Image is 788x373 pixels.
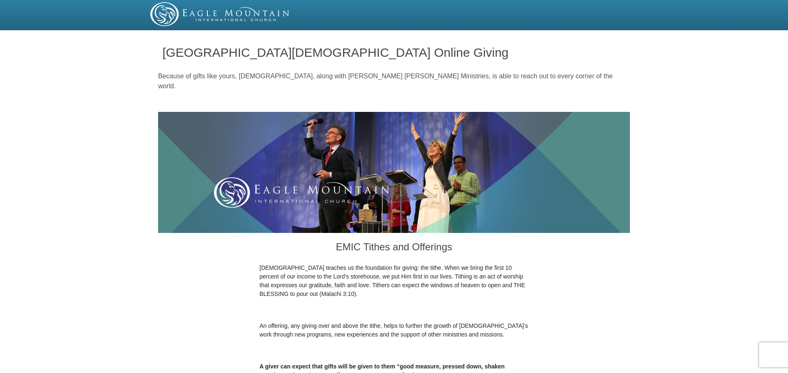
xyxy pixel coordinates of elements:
p: [DEMOGRAPHIC_DATA] teaches us the foundation for giving: the tithe. When we bring the first 10 pe... [259,264,529,298]
h1: [GEOGRAPHIC_DATA][DEMOGRAPHIC_DATA] Online Giving [163,46,626,59]
p: An offering, any giving over and above the tithe, helps to further the growth of [DEMOGRAPHIC_DAT... [259,322,529,339]
p: Because of gifts like yours, [DEMOGRAPHIC_DATA], along with [PERSON_NAME] [PERSON_NAME] Ministrie... [158,71,630,91]
img: EMIC [150,2,290,26]
h3: EMIC Tithes and Offerings [259,233,529,264]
